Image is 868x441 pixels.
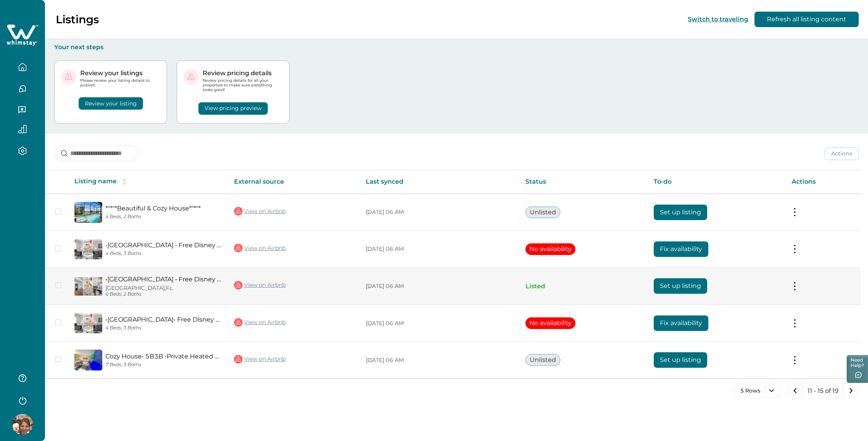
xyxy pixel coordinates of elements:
p: [GEOGRAPHIC_DATA], FL [105,285,222,291]
th: Last synced [360,170,519,194]
p: 11 - 15 of 19 [808,387,839,395]
th: Status [519,170,648,194]
img: propertyImage_•WorldQuest Resort • Free Disney Shuttle •Pool•Gym [74,276,102,296]
button: 5 Rows [734,383,781,398]
a: Cozy House• 5B3B •Private Heated Pool• Near Disney [105,353,222,360]
p: Review your listings [80,69,160,77]
p: Review pricing details [203,69,283,77]
p: 4 Beds, 2 Baths [105,214,222,220]
a: *"*"*Beautiful & Cozy House*"*"* [105,205,222,212]
p: 4 Beds, 3 Baths [105,325,222,331]
p: [DATE] 06 AM [366,357,513,364]
button: previous page [787,383,803,398]
p: Review pricing details for all your properties to make sure everything looks good! [203,78,283,93]
p: 7 Beds, 3 Baths [105,362,222,368]
button: Fix availability [654,315,708,331]
img: propertyImage_•WorldQuest Resort • Free Disney Shuttle •Pool•Gym [74,239,102,260]
button: Unlisted [525,354,560,366]
button: No availability [525,243,575,255]
button: Switch to traveling [688,16,748,23]
p: [DATE] 06 AM [366,320,513,327]
p: 6 Beds, 2 Baths [105,291,222,297]
p: [DATE] 06 AM [366,245,513,253]
img: propertyImage_*"*"*Beautiful & Cozy House*"*"* [74,202,102,223]
p: Please review your listing details to publish. [80,78,160,88]
p: Your next steps [54,43,859,51]
a: •[GEOGRAPHIC_DATA]• Free Disney Shuttle •Pool•Gym [105,316,222,323]
img: propertyImage_•WorldQuest Resort• Free Disney Shuttle •Pool•Gym [74,313,102,334]
button: Actions [825,148,859,160]
p: 4 Beds, 3 Baths [105,251,222,257]
button: View pricing preview [198,102,268,115]
a: View on Airbnb [234,206,286,216]
button: Refresh all listing content [754,12,859,27]
a: View on Airbnb [234,280,286,290]
button: Unlisted [525,207,560,218]
button: No availability [525,317,575,329]
button: Review your listing [79,97,143,110]
a: View on Airbnb [234,317,286,327]
button: Set up listing [654,205,707,220]
img: propertyImage_Cozy House• 5B3B •Private Heated Pool• Near Disney [74,350,102,370]
a: View on Airbnb [234,354,286,364]
a: View on Airbnb [234,243,286,253]
button: Set up listing [654,278,707,294]
a: •[GEOGRAPHIC_DATA] • Free Disney Shuttle •Pool•Gym [105,241,222,249]
button: Fix availability [654,241,708,257]
th: External source [228,170,360,194]
button: next page [843,383,859,398]
p: Listings [56,13,99,26]
p: Listed [525,283,642,290]
th: Listing name [68,170,228,194]
p: [DATE] 06 AM [366,208,513,216]
th: To-do [648,170,785,194]
button: 11 - 15 of 19 [803,383,844,398]
button: sorting [117,178,132,186]
img: Whimstay Host [12,414,33,435]
a: •[GEOGRAPHIC_DATA] • Free Disney Shuttle •Pool•Gym [105,276,222,283]
button: Set up listing [654,352,707,368]
th: Actions [785,170,861,194]
p: [DATE] 06 AM [366,283,513,290]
